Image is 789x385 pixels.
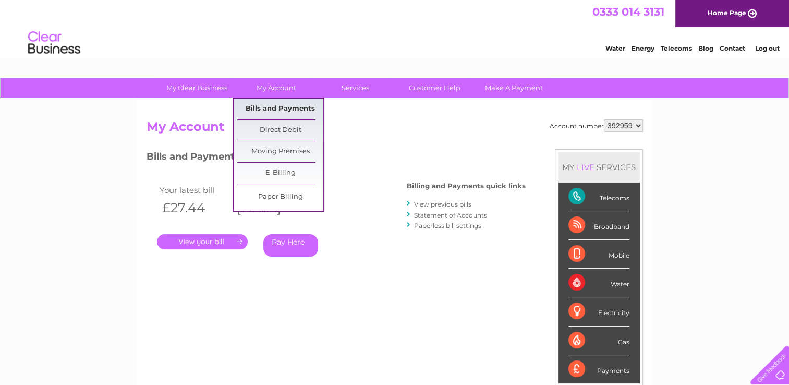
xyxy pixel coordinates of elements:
a: Blog [698,44,713,52]
h3: Bills and Payments [147,149,526,167]
a: Water [605,44,625,52]
div: Mobile [568,240,629,269]
td: Invoice date [232,183,307,197]
div: LIVE [575,162,597,172]
div: Clear Business is a trading name of Verastar Limited (registered in [GEOGRAPHIC_DATA] No. 3667643... [149,6,641,51]
div: Water [568,269,629,297]
div: Telecoms [568,183,629,211]
h2: My Account [147,119,643,139]
a: Log out [755,44,779,52]
div: MY SERVICES [558,152,640,182]
a: . [157,234,248,249]
th: £27.44 [157,197,232,219]
div: Electricity [568,297,629,326]
a: Statement of Accounts [414,211,487,219]
td: Your latest bill [157,183,232,197]
a: Contact [720,44,745,52]
a: Make A Payment [471,78,557,98]
a: Bills and Payments [237,99,323,119]
a: Paper Billing [237,187,323,208]
div: Gas [568,327,629,355]
a: E-Billing [237,163,323,184]
a: Services [312,78,398,98]
div: Account number [550,119,643,132]
h4: Billing and Payments quick links [407,182,526,190]
div: Payments [568,355,629,383]
a: My Account [233,78,319,98]
a: 0333 014 3131 [592,5,664,18]
a: Direct Debit [237,120,323,141]
a: View previous bills [414,200,471,208]
a: Energy [632,44,654,52]
a: Telecoms [661,44,692,52]
a: Customer Help [392,78,478,98]
a: Pay Here [263,234,318,257]
a: My Clear Business [154,78,240,98]
a: Moving Premises [237,141,323,162]
a: Paperless bill settings [414,222,481,230]
div: Broadband [568,211,629,240]
img: logo.png [28,27,81,59]
th: [DATE] [232,197,307,219]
